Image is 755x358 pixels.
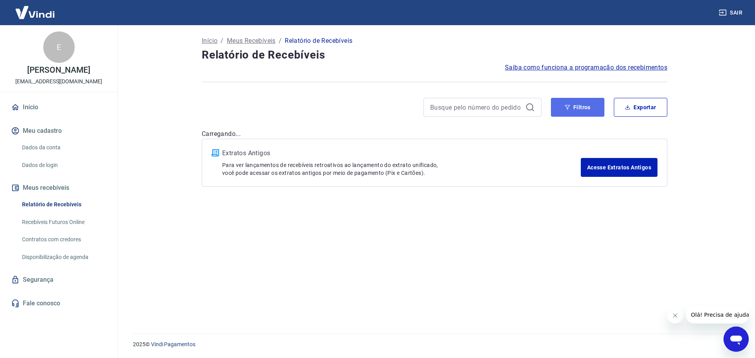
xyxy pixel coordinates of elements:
a: Dados de login [19,157,108,173]
iframe: Mensagem da empresa [686,306,749,323]
div: E [43,31,75,63]
button: Sair [717,6,746,20]
a: Início [9,99,108,116]
a: Saiba como funciona a programação dos recebimentos [505,63,667,72]
p: Relatório de Recebíveis [285,36,352,46]
a: Acesse Extratos Antigos [581,158,657,177]
a: Segurança [9,271,108,288]
button: Filtros [551,98,604,117]
a: Contratos com credores [19,231,108,248]
a: Vindi Pagamentos [151,341,195,347]
a: Meus Recebíveis [227,36,276,46]
p: Para ver lançamentos de recebíveis retroativos ao lançamento do extrato unificado, você pode aces... [222,161,581,177]
a: Fale conosco [9,295,108,312]
a: Recebíveis Futuros Online [19,214,108,230]
button: Meu cadastro [9,122,108,140]
button: Meus recebíveis [9,179,108,196]
p: Extratos Antigos [222,149,581,158]
img: ícone [212,149,219,156]
p: 2025 © [133,340,736,349]
p: / [279,36,282,46]
h4: Relatório de Recebíveis [202,47,667,63]
p: Carregando... [202,129,667,139]
p: [PERSON_NAME] [27,66,90,74]
a: Relatório de Recebíveis [19,196,108,213]
p: [EMAIL_ADDRESS][DOMAIN_NAME] [15,77,102,86]
iframe: Botão para abrir a janela de mensagens [724,327,749,352]
iframe: Fechar mensagem [667,308,683,323]
a: Disponibilização de agenda [19,249,108,265]
img: Vindi [9,0,61,24]
span: Olá! Precisa de ajuda? [5,6,66,12]
input: Busque pelo número do pedido [430,101,522,113]
button: Exportar [614,98,667,117]
a: Início [202,36,217,46]
p: / [221,36,223,46]
a: Dados da conta [19,140,108,156]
